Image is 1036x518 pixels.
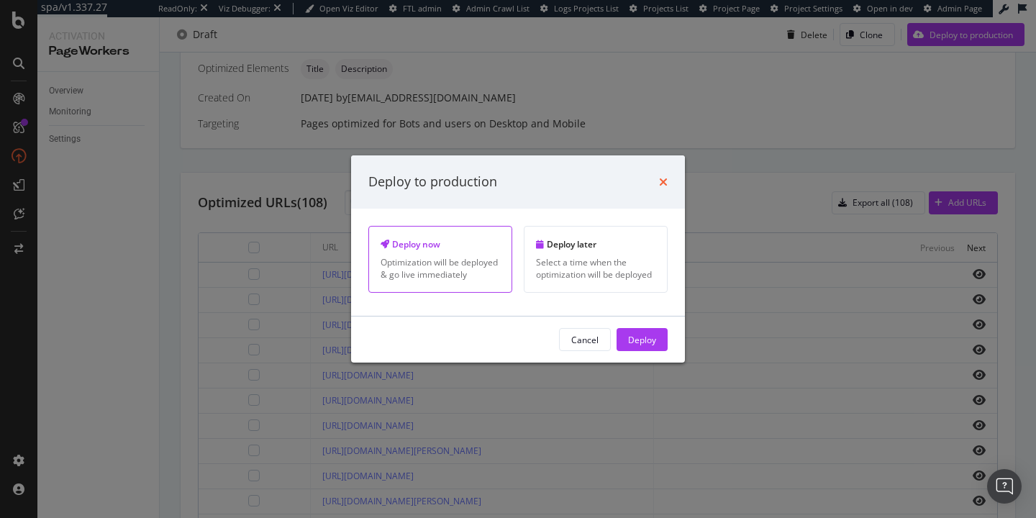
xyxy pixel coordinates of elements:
[381,256,500,281] div: Optimization will be deployed & go live immediately
[628,333,656,345] div: Deploy
[351,155,685,363] div: modal
[571,333,599,345] div: Cancel
[659,173,668,191] div: times
[381,238,500,250] div: Deploy now
[536,238,655,250] div: Deploy later
[617,328,668,351] button: Deploy
[536,256,655,281] div: Select a time when the optimization will be deployed
[368,173,497,191] div: Deploy to production
[559,328,611,351] button: Cancel
[987,469,1022,504] div: Open Intercom Messenger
